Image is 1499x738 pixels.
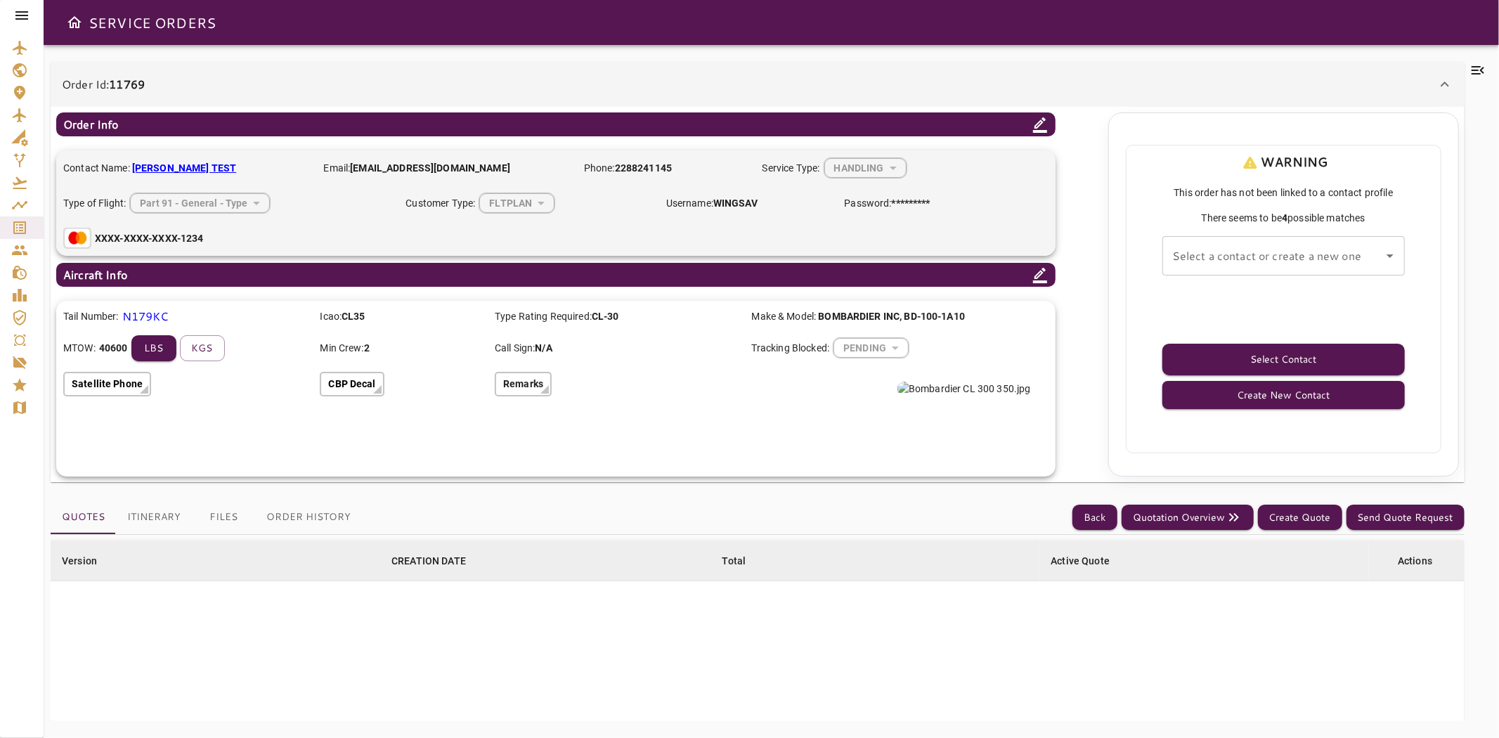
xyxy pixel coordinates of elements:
b: 40600 [99,341,128,355]
div: Version [62,552,97,569]
p: Tail Number: [63,309,119,324]
b: XXXX-XXXX-XXXX-1234 [95,233,204,244]
span: CREATION DATE [391,552,484,569]
b: 11769 [109,76,145,92]
b: CL-30 [592,311,619,322]
div: Order Id:11769 [51,62,1465,107]
p: Order Info [63,116,119,133]
p: Order Id: [62,76,145,93]
p: Aircraft Info [63,266,127,283]
span: Version [62,552,115,569]
span: Total [722,552,765,569]
div: Total [722,552,746,569]
h6: SERVICE ORDERS [89,11,216,34]
div: Order Id:11769 [51,107,1465,482]
div: Type of Flight: [63,193,391,214]
p: WARNING [1239,153,1328,171]
p: Phone: [584,161,748,176]
div: HANDLING [824,149,907,186]
button: lbs [131,335,176,361]
p: Min Crew: [320,341,484,356]
div: Service Type: [763,157,927,179]
div: HANDLING [130,184,270,221]
p: Remarks [503,377,543,391]
p: Contact Name: [63,161,309,176]
div: MTOW: [63,335,309,361]
b: WINGSAV [713,198,758,209]
p: Make & Model: [752,309,916,324]
p: Type Rating Required: [495,309,741,324]
div: Tracking Blocked: [752,337,998,358]
div: Active Quote [1051,552,1110,569]
button: Open [1380,246,1400,266]
button: kgs [180,335,225,361]
b: 2288241145 [615,162,672,174]
p: Password: [844,196,930,211]
img: Mastercard [63,228,91,249]
button: Itinerary [116,500,192,534]
b: [PERSON_NAME] TEST [132,162,236,174]
p: Email: [323,161,569,176]
p: CBP Decal [328,377,375,391]
button: Select Contact [1162,344,1405,375]
span: This order has not been linked to a contact profile [1134,186,1434,200]
button: Order History [255,500,362,534]
b: CL35 [342,311,365,322]
div: Customer Type: [405,193,651,214]
p: Call Sign: [495,341,741,356]
button: Send Quote Request [1346,505,1465,531]
b: 4 [1282,212,1287,224]
span: There seems to be possible matches [1134,211,1434,225]
span: Active Quote [1051,552,1128,569]
button: Files [192,500,255,534]
p: Icao: [320,309,484,324]
p: Username: [666,196,831,211]
b: 2 [364,342,370,354]
button: Create New Contact [1162,381,1405,409]
b: BOMBARDIER INC , BD-100-1A10 [818,311,965,322]
img: Bombardier CL 300 350.jpg [897,382,1031,396]
div: HANDLING [833,330,909,367]
button: Create Quote [1258,505,1342,531]
div: HANDLING [479,184,554,221]
button: Back [1072,505,1117,531]
button: Open drawer [60,8,89,37]
p: N179KC [122,308,169,325]
b: [EMAIL_ADDRESS][DOMAIN_NAME] [350,162,510,174]
div: CREATION DATE [391,552,466,569]
button: Quotes [51,500,116,534]
div: basic tabs example [51,500,362,534]
button: Quotation Overview [1122,505,1254,531]
p: Satellite Phone [72,377,143,391]
b: N/A [535,342,552,354]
